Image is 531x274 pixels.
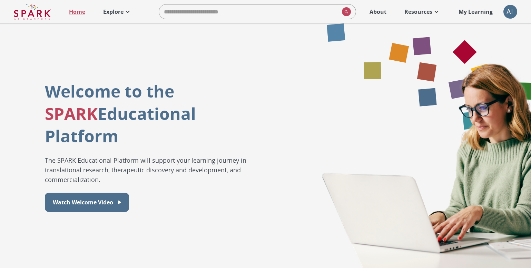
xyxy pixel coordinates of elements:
button: search [339,4,351,19]
p: Resources [404,8,432,16]
p: My Learning [459,8,493,16]
a: Home [66,4,89,19]
a: About [366,4,390,19]
a: Resources [401,4,444,19]
button: Watch Welcome Video [45,193,129,212]
a: My Learning [455,4,496,19]
p: About [370,8,386,16]
img: Logo of SPARK at Stanford [14,3,51,20]
div: AL [503,5,517,19]
span: SPARK [45,102,98,125]
p: Welcome to the Educational Platform [45,80,258,147]
p: The SPARK Educational Platform will support your learning journey in translational research, ther... [45,155,258,184]
p: Watch Welcome Video [53,198,113,206]
p: Home [69,8,85,16]
p: Explore [103,8,124,16]
a: Explore [100,4,135,19]
button: account of current user [503,5,517,19]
